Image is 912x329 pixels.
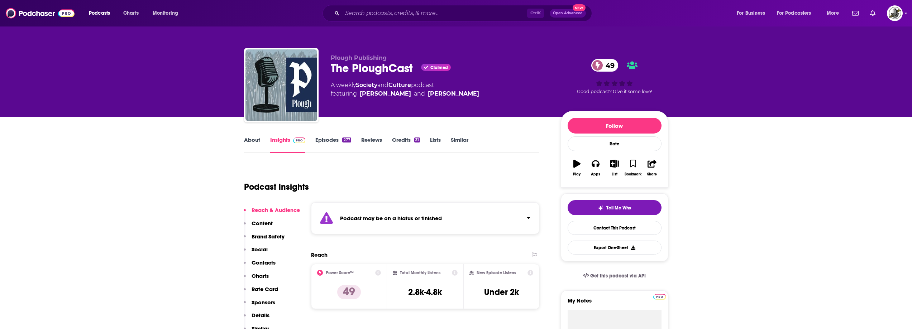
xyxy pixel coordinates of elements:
p: Content [252,220,273,227]
button: open menu [148,8,187,19]
span: New [573,4,586,11]
a: Show notifications dropdown [867,7,878,19]
button: Sponsors [244,299,275,312]
p: 49 [337,285,361,299]
span: Plough Publishing [331,54,387,61]
button: Reach & Audience [244,207,300,220]
h3: Under 2k [484,287,519,297]
button: Play [568,155,586,181]
button: Content [244,220,273,233]
a: Get this podcast via API [577,267,652,285]
span: More [827,8,839,18]
img: Podchaser Pro [293,137,306,143]
button: Charts [244,272,269,286]
div: Bookmark [625,172,641,176]
h2: Total Monthly Listens [400,270,440,275]
button: Show profile menu [887,5,903,21]
div: Rate [568,136,662,151]
p: Reach & Audience [252,207,300,213]
h2: Power Score™ [326,270,354,275]
span: For Business [737,8,765,18]
button: open menu [732,8,774,19]
button: Bookmark [624,155,643,181]
a: Charts [119,8,143,19]
a: Reviews [361,136,382,153]
button: Open AdvancedNew [550,9,586,18]
span: Ctrl K [527,9,544,18]
h1: Podcast Insights [244,182,309,192]
button: Contacts [244,259,276,272]
h3: 2.8k-4.8k [408,287,442,297]
button: Apps [586,155,605,181]
button: Brand Safety [244,233,285,246]
a: About [244,136,260,153]
a: Contact This Podcast [568,221,662,235]
span: For Podcasters [777,8,811,18]
a: [PERSON_NAME] [360,89,411,98]
div: List [612,172,617,176]
a: Culture [388,82,411,88]
button: List [605,155,624,181]
span: 49 [598,59,618,72]
div: 49Good podcast? Give it some love! [561,54,668,99]
span: Charts [123,8,139,18]
span: and [414,89,425,98]
p: Charts [252,272,269,279]
img: Podchaser - Follow, Share and Rate Podcasts [6,6,75,20]
a: InsightsPodchaser Pro [270,136,306,153]
p: Social [252,246,268,253]
a: Society [356,82,377,88]
button: tell me why sparkleTell Me Why [568,200,662,215]
section: Click to expand status details [311,202,540,234]
span: featuring [331,89,479,98]
p: Contacts [252,259,276,266]
button: Export One-Sheet [568,241,662,255]
button: Social [244,246,268,259]
img: The PloughCast [245,49,317,121]
a: Episodes277 [315,136,351,153]
div: 277 [342,137,351,142]
button: Rate Card [244,286,278,299]
span: Good podcast? Give it some love! [577,89,652,94]
button: open menu [84,8,119,19]
p: Brand Safety [252,233,285,240]
button: Follow [568,118,662,134]
div: 31 [414,137,420,142]
h2: Reach [311,251,328,258]
a: Similar [451,136,468,153]
img: Podchaser Pro [653,294,666,300]
input: Search podcasts, credits, & more... [342,8,527,19]
button: open menu [772,8,822,19]
a: Show notifications dropdown [849,7,861,19]
span: and [377,82,388,88]
button: Share [643,155,661,181]
a: Credits31 [392,136,420,153]
span: Monitoring [153,8,178,18]
div: Play [573,172,581,176]
div: A weekly podcast [331,81,479,98]
button: Details [244,312,269,325]
span: Tell Me Why [606,205,631,211]
span: Open Advanced [553,11,583,15]
a: Lists [430,136,441,153]
span: Podcasts [89,8,110,18]
span: Logged in as PodProMaxBooking [887,5,903,21]
h2: New Episode Listens [477,270,516,275]
p: Sponsors [252,299,275,306]
span: Get this podcast via API [590,273,646,279]
a: 49 [591,59,618,72]
p: Details [252,312,269,319]
img: tell me why sparkle [598,205,603,211]
div: Apps [591,172,600,176]
a: Pro website [653,293,666,300]
strong: Podcast may be on a hiatus or finished [340,215,442,222]
label: My Notes [568,297,662,310]
div: Share [647,172,657,176]
img: User Profile [887,5,903,21]
button: open menu [822,8,848,19]
a: Susannah Black [428,89,479,98]
p: Rate Card [252,286,278,292]
div: Search podcasts, credits, & more... [329,5,599,21]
